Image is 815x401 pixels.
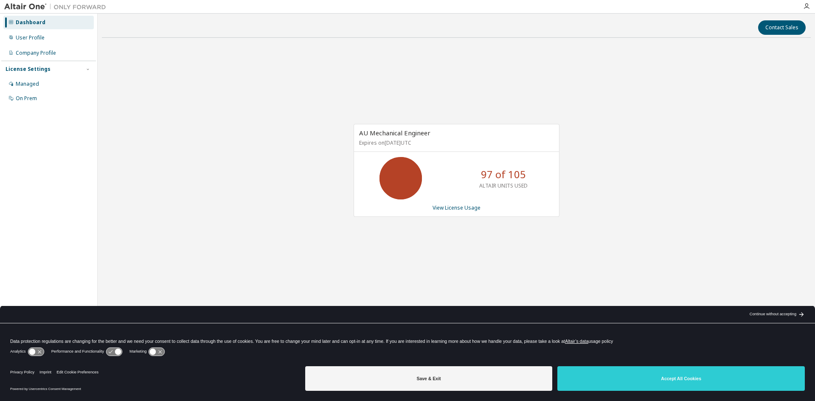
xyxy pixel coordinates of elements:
[16,19,45,26] div: Dashboard
[433,204,481,211] a: View License Usage
[359,129,430,137] span: AU Mechanical Engineer
[479,182,528,189] p: ALTAIR UNITS USED
[16,34,45,41] div: User Profile
[359,139,552,146] p: Expires on [DATE] UTC
[16,81,39,87] div: Managed
[758,20,806,35] button: Contact Sales
[16,50,56,56] div: Company Profile
[6,66,51,73] div: License Settings
[4,3,110,11] img: Altair One
[481,167,526,182] p: 97 of 105
[16,95,37,102] div: On Prem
